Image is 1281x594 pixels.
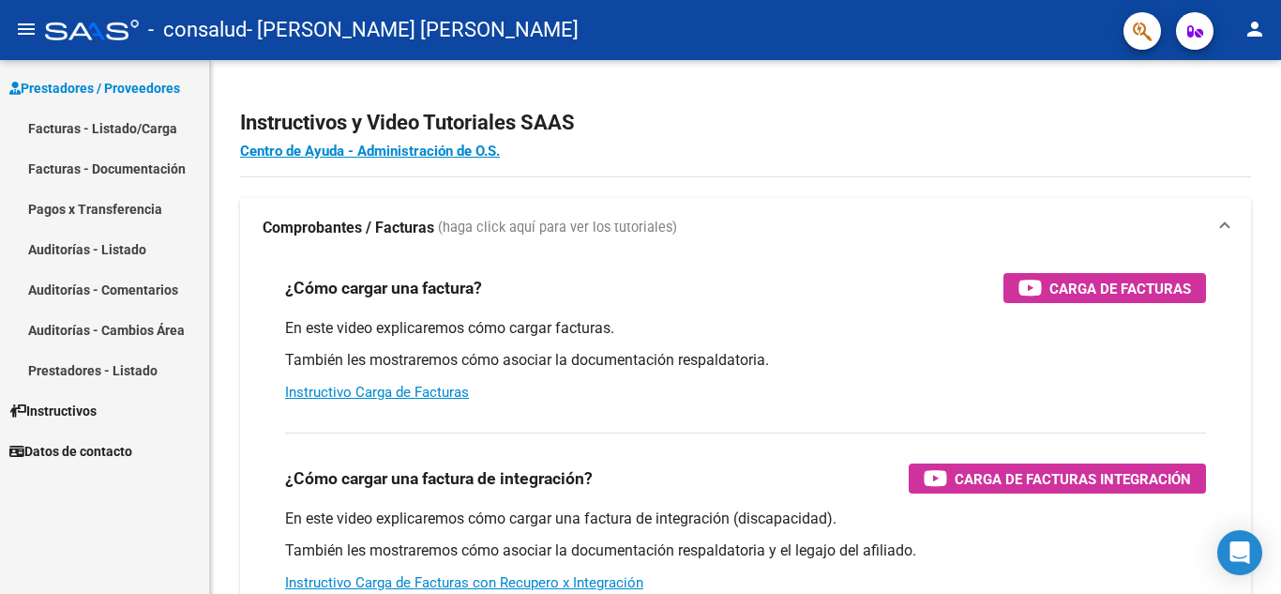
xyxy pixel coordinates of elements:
[955,467,1191,491] span: Carga de Facturas Integración
[285,541,1206,561] p: También les mostraremos cómo asociar la documentación respaldatoria y el legajo del afiliado.
[1049,277,1191,300] span: Carga de Facturas
[285,275,482,301] h3: ¿Cómo cargar una factura?
[1003,273,1206,303] button: Carga de Facturas
[9,441,132,462] span: Datos de contacto
[240,143,500,160] a: Centro de Ayuda - Administración de O.S.
[285,509,1206,529] p: En este video explicaremos cómo cargar una factura de integración (discapacidad).
[263,218,434,238] strong: Comprobantes / Facturas
[240,198,1251,258] mat-expansion-panel-header: Comprobantes / Facturas (haga click aquí para ver los tutoriales)
[285,574,643,591] a: Instructivo Carga de Facturas con Recupero x Integración
[240,105,1251,141] h2: Instructivos y Video Tutoriales SAAS
[285,384,469,401] a: Instructivo Carga de Facturas
[1243,18,1266,40] mat-icon: person
[285,465,593,492] h3: ¿Cómo cargar una factura de integración?
[285,318,1206,339] p: En este video explicaremos cómo cargar facturas.
[909,464,1206,494] button: Carga de Facturas Integración
[1217,530,1262,575] div: Open Intercom Messenger
[148,9,247,51] span: - consalud
[9,401,97,421] span: Instructivos
[15,18,38,40] mat-icon: menu
[438,218,677,238] span: (haga click aquí para ver los tutoriales)
[9,78,180,99] span: Prestadores / Proveedores
[285,350,1206,371] p: También les mostraremos cómo asociar la documentación respaldatoria.
[247,9,579,51] span: - [PERSON_NAME] [PERSON_NAME]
